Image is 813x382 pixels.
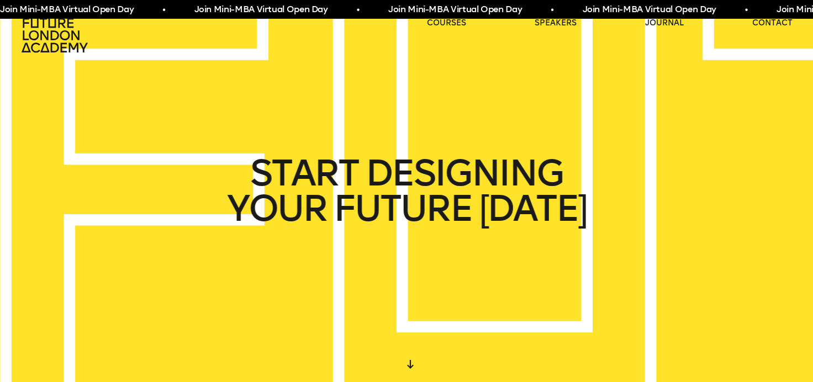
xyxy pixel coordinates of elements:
a: contact [752,18,793,29]
span: • [151,3,154,17]
span: START [250,156,358,191]
a: journal [645,18,684,29]
span: [DATE] [479,191,586,226]
span: • [345,3,347,17]
span: FUTURE [334,191,472,226]
span: YOUR [227,191,326,226]
span: • [539,3,542,17]
a: speakers [535,18,577,29]
span: DESIGNING [366,156,563,191]
span: • [733,3,736,17]
a: courses [427,18,466,29]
